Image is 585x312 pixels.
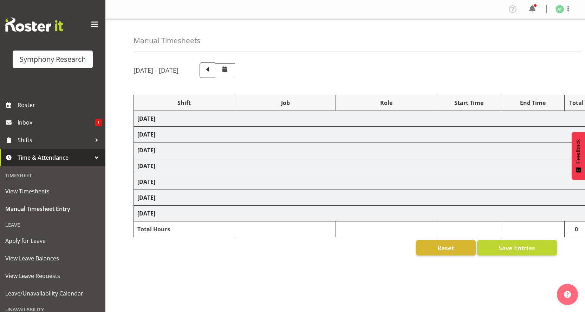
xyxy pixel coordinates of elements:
span: 1 [95,119,102,126]
span: Feedback [575,139,581,164]
div: Job [239,99,332,107]
span: View Timesheets [5,186,100,197]
span: Inbox [18,117,95,128]
a: Apply for Leave [2,232,104,250]
div: Symphony Research [20,54,86,65]
td: Total Hours [134,221,235,237]
div: Timesheet [2,168,104,182]
button: Feedback - Show survey [572,132,585,180]
a: View Leave Balances [2,250,104,267]
div: Total [568,99,584,107]
span: Time & Attendance [18,152,91,163]
span: View Leave Requests [5,271,100,281]
a: View Leave Requests [2,267,104,285]
span: View Leave Balances [5,253,100,264]
span: Save Entries [499,243,535,252]
div: Shift [137,99,231,107]
div: Start Time [441,99,497,107]
span: Manual Timesheet Entry [5,204,100,214]
a: Manual Timesheet Entry [2,200,104,218]
span: Reset [437,243,454,252]
button: Reset [416,240,476,255]
span: Shifts [18,135,91,145]
a: View Timesheets [2,182,104,200]
div: Role [339,99,433,107]
h5: [DATE] - [DATE] [134,66,178,74]
span: Leave/Unavailability Calendar [5,288,100,299]
img: Rosterit website logo [5,18,63,32]
div: Leave [2,218,104,232]
img: help-xxl-2.png [564,291,571,298]
span: Roster [18,100,102,110]
span: Apply for Leave [5,235,100,246]
h4: Manual Timesheets [134,36,200,45]
img: angela-tunnicliffe1838.jpg [555,5,564,13]
button: Save Entries [477,240,557,255]
div: End Time [505,99,561,107]
a: Leave/Unavailability Calendar [2,285,104,302]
